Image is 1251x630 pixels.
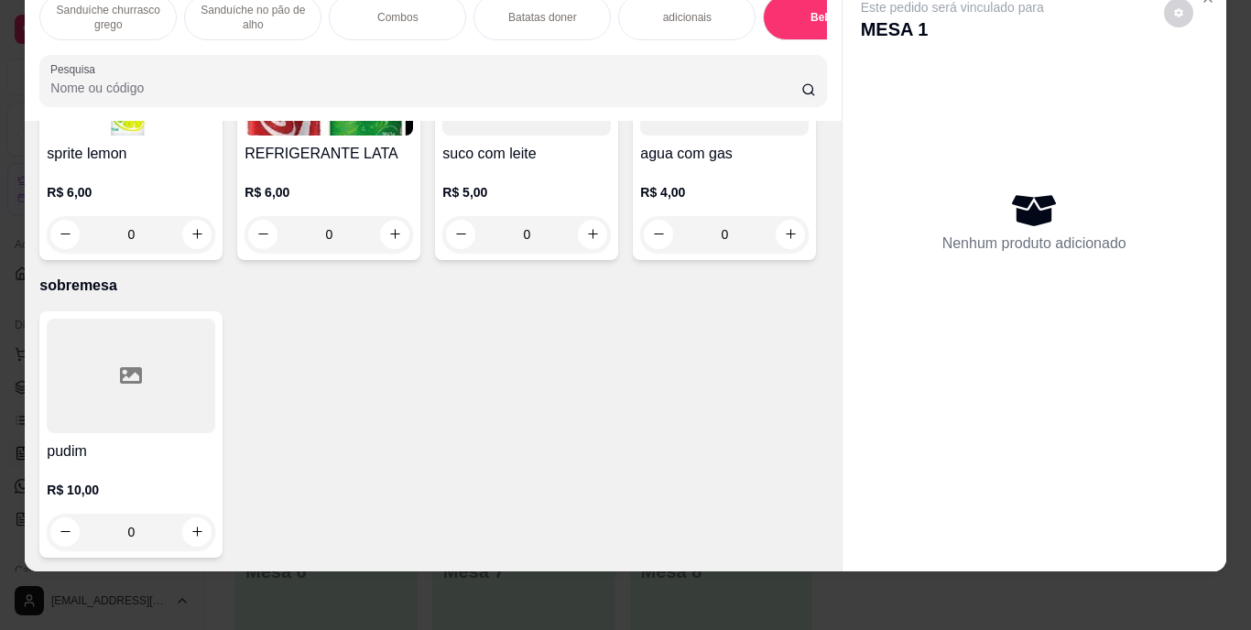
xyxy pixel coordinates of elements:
[644,220,673,249] button: decrease-product-quantity
[446,220,475,249] button: decrease-product-quantity
[245,143,413,165] h4: REFRIGERANTE LATA
[640,143,809,165] h4: agua com gas
[50,220,80,249] button: decrease-product-quantity
[442,143,611,165] h4: suco com leite
[200,3,306,32] p: Sanduíche no pão de alho
[47,143,215,165] h4: sprite lemon
[245,183,413,201] p: R$ 6,00
[942,233,1126,255] p: Nenhum produto adicionado
[47,481,215,499] p: R$ 10,00
[377,10,419,25] p: Combos
[810,10,854,25] p: Bebidas
[861,16,1044,42] p: MESA 1
[380,220,409,249] button: increase-product-quantity
[55,3,161,32] p: Sanduíche churrasco grego
[182,517,212,547] button: increase-product-quantity
[50,79,801,97] input: Pesquisa
[578,220,607,249] button: increase-product-quantity
[39,275,826,297] p: sobremesa
[663,10,712,25] p: adicionais
[508,10,577,25] p: Batatas doner
[640,183,809,201] p: R$ 4,00
[50,61,102,77] label: Pesquisa
[182,220,212,249] button: increase-product-quantity
[776,220,805,249] button: increase-product-quantity
[442,183,611,201] p: R$ 5,00
[248,220,277,249] button: decrease-product-quantity
[47,440,215,462] h4: pudim
[50,517,80,547] button: decrease-product-quantity
[47,183,215,201] p: R$ 6,00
